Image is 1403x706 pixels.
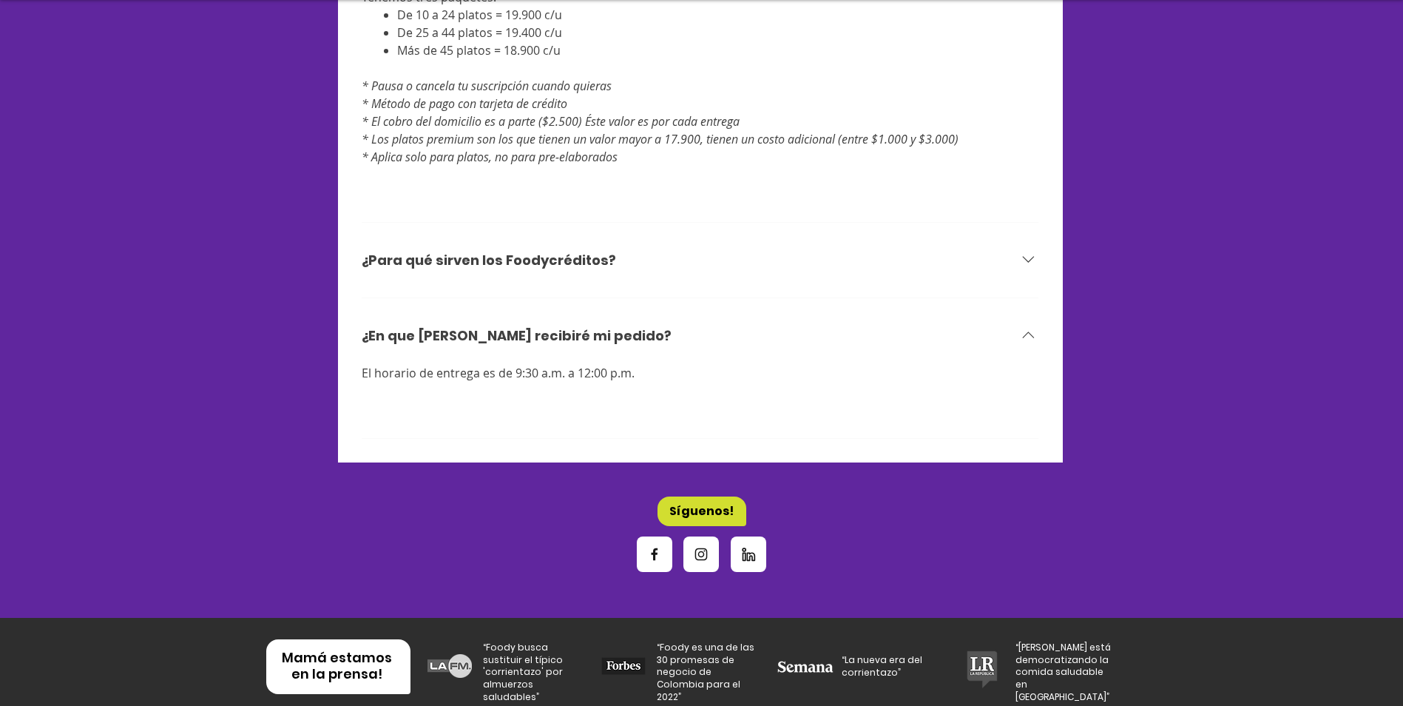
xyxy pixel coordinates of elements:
[397,7,562,23] span: De 10 a 24 platos = 19.900 c/u
[842,653,922,679] span: “La nueva era del corrientazo”
[362,113,740,130] span: * El cobro del domicilio es a parte ($2.500) Éste valor es por cada entrega
[776,660,835,673] img: Semana_(Colombia)_logo 1_edited.png
[637,537,672,572] a: Facebook
[397,42,561,58] span: Más de 45 platos = 18.900 c/u
[657,641,754,703] span: “Foody es una de las 30 promesas de negocio de Colombia para el 2022”
[362,78,612,94] span: * Pausa o cancela tu suscripción cuando quieras
[362,251,616,269] h3: ¿Para qué sirven los Foodycréditos?
[282,648,392,684] span: Mamá estamos en la prensa!
[397,24,562,41] span: De 25 a 44 platos = 19.400 c/u
[362,365,635,381] span: El horario de entrega es de 9:30 a.m. a 12:00 p.m.
[427,654,472,678] img: lafm.png
[601,654,646,678] img: forbes.png
[669,502,734,520] span: Síguenos!
[483,641,563,703] span: “Foody busca sustituir el típico 'corrientazo' por almuerzos saludables”
[731,537,766,572] a: Linkedin
[362,364,1039,429] div: ¿En que [PERSON_NAME] recibiré mi pedido?
[1317,620,1388,691] iframe: Messagebird Livechat Widget
[362,131,959,147] span: * Los platos premium son los que tienen un valor mayor a 17.900, tienen un costo adicional (entre...
[683,537,719,572] a: Instagram
[362,307,1039,364] button: ¿En que [PERSON_NAME] recibiré mi pedido?
[362,95,567,112] span: * Método de pago con tarjeta de crédito
[1015,641,1111,703] span: “[PERSON_NAME] está democratizando la comida saludable en [GEOGRAPHIC_DATA]”
[362,149,618,165] span: * Aplica solo para platos, no para pre-elaborados
[362,232,1039,289] button: ¿Para qué sirven los Foodycréditos?
[362,326,672,345] h3: ¿En que [PERSON_NAME] recibiré mi pedido?
[960,648,1004,691] img: lrepublica.png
